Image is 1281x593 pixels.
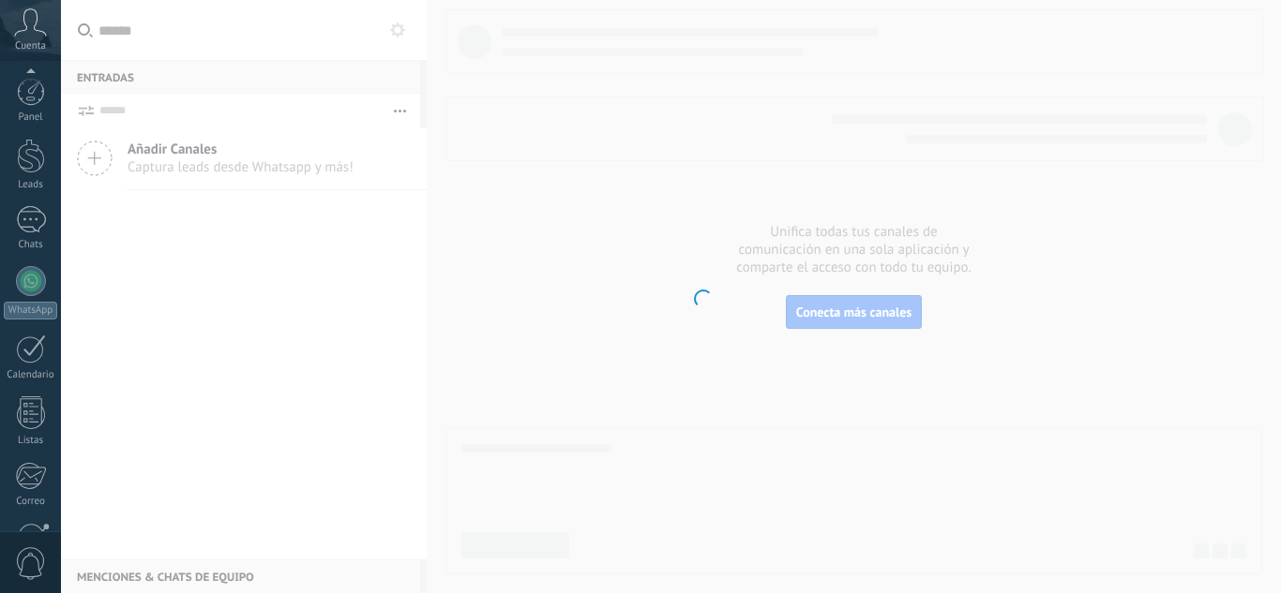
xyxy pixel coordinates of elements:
span: Cuenta [15,40,46,52]
div: Calendario [4,369,58,381]
div: Panel [4,111,58,124]
div: Leads [4,179,58,191]
div: Correo [4,496,58,508]
div: Chats [4,239,58,251]
div: WhatsApp [4,302,57,319]
div: Listas [4,435,58,447]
